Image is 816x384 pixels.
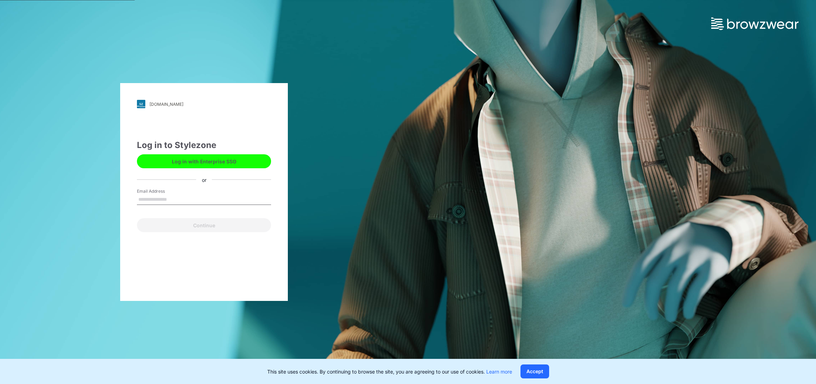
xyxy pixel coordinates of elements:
p: This site uses cookies. By continuing to browse the site, you are agreeing to our use of cookies. [267,368,512,375]
a: [DOMAIN_NAME] [137,100,271,108]
div: [DOMAIN_NAME] [150,102,183,107]
button: Accept [520,364,549,378]
button: Log in with Enterprise SSO [137,154,271,168]
div: Log in to Stylezone [137,139,271,152]
div: or [196,176,212,183]
a: Learn more [486,369,512,375]
img: browzwear-logo.73288ffb.svg [711,17,799,30]
label: Email Address [137,188,186,194]
img: svg+xml;base64,PHN2ZyB3aWR0aD0iMjgiIGhlaWdodD0iMjgiIHZpZXdCb3g9IjAgMCAyOCAyOCIgZmlsbD0ibm9uZSIgeG... [137,100,145,108]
